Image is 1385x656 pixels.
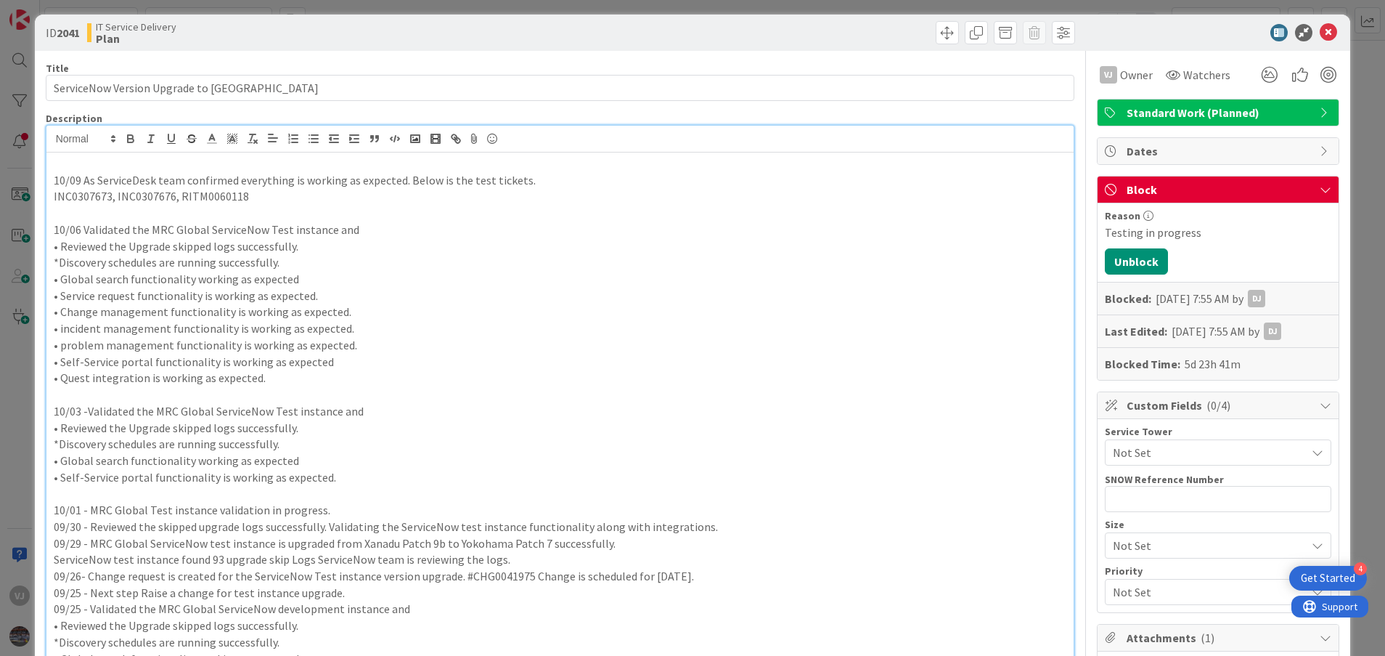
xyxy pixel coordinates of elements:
b: Blocked Time: [1105,355,1180,373]
b: 2041 [57,25,80,40]
span: Standard Work (Planned) [1127,104,1312,121]
span: ID [46,24,80,41]
p: • incident management functionality is working as expected. [54,320,1067,337]
p: INC0307673, INC0307676, RITM0060118 [54,188,1067,205]
span: Watchers [1183,66,1230,84]
span: Reason [1105,211,1140,221]
p: • Quest integration is working as expected. [54,370,1067,386]
p: 09/30 - Reviewed the skipped upgrade logs successfully. Validating the ServiceNow test instance f... [54,519,1067,535]
p: 10/06 Validated the MRC Global ServiceNow Test instance and [54,222,1067,238]
p: • Self-Service portal functionality is working as expected [54,354,1067,370]
span: Not Set [1113,582,1299,602]
div: DJ [1264,323,1281,340]
span: Dates [1127,142,1312,160]
div: Size [1105,519,1331,530]
div: Testing in progress [1105,224,1331,241]
span: IT Service Delivery [96,21,176,33]
p: *Discovery schedules are running successfully. [54,436,1067,453]
p: • Global search functionality working as expected [54,271,1067,288]
span: Attachments [1127,629,1312,647]
div: [DATE] 7:55 AM by [1156,290,1265,307]
p: 09/25 - Validated the MRC Global ServiceNow development instance and [54,601,1067,617]
p: • Service request functionality is working as expected. [54,288,1067,304]
p: *Discovery schedules are running successfully. [54,634,1067,651]
button: Unblock [1105,248,1168,275]
b: Last Edited: [1105,323,1167,340]
span: ( 0/4 ) [1206,398,1230,413]
p: ServiceNow test instance found 93 upgrade skip Logs ServiceNow team is reviewing the logs. [54,551,1067,568]
p: 10/09 As ServiceDesk team confirmed everything is working as expected. Below is the test tickets. [54,172,1067,189]
p: 09/26- Change request is created for the ServiceNow Test instance version upgrade. #CHG0041975 Ch... [54,568,1067,585]
div: Get Started [1301,571,1355,586]
span: ( 1 ) [1201,631,1214,645]
div: 5d 23h 41m [1185,355,1241,373]
b: Blocked: [1105,290,1151,307]
p: *Discovery schedules are running successfully. [54,254,1067,271]
input: type card name here... [46,75,1075,101]
p: • Global search functionality working as expected [54,453,1067,469]
p: • problem management functionality is working as expected. [54,337,1067,354]
div: Open Get Started checklist, remaining modules: 4 [1289,566,1367,591]
span: Support [30,2,66,20]
p: 09/25 - Next step Raise a change for test instance upgrade. [54,585,1067,602]
div: 4 [1354,562,1367,575]
div: VJ [1100,66,1117,84]
div: DJ [1248,290,1265,307]
p: • Reviewed the Upgrade skipped logs successfully. [54,617,1067,634]
span: Owner [1120,66,1153,84]
span: Not Set [1113,444,1306,461]
p: • Reviewed the Upgrade skipped logs successfully. [54,238,1067,255]
p: 10/03 -Validated the MRC Global ServiceNow Test instance and [54,403,1067,420]
div: Priority [1105,566,1331,576]
p: 09/29 - MRC Global ServiceNow test instance is upgraded from Xanadu Patch 9b to Yokohama Patch 7 ... [54,535,1067,552]
span: Not Set [1113,535,1299,556]
p: • Reviewed the Upgrade skipped logs successfully. [54,420,1067,437]
p: 10/01 - MRC Global Test instance validation in progress. [54,502,1067,519]
span: Custom Fields [1127,397,1312,414]
span: Block [1127,181,1312,198]
div: Service Tower [1105,426,1331,437]
label: SNOW Reference Number [1105,473,1224,486]
b: Plan [96,33,176,44]
label: Title [46,62,69,75]
span: Description [46,112,102,125]
p: • Self-Service portal functionality is working as expected. [54,469,1067,486]
div: [DATE] 7:55 AM by [1172,323,1281,340]
p: • Change management functionality is working as expected. [54,304,1067,320]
